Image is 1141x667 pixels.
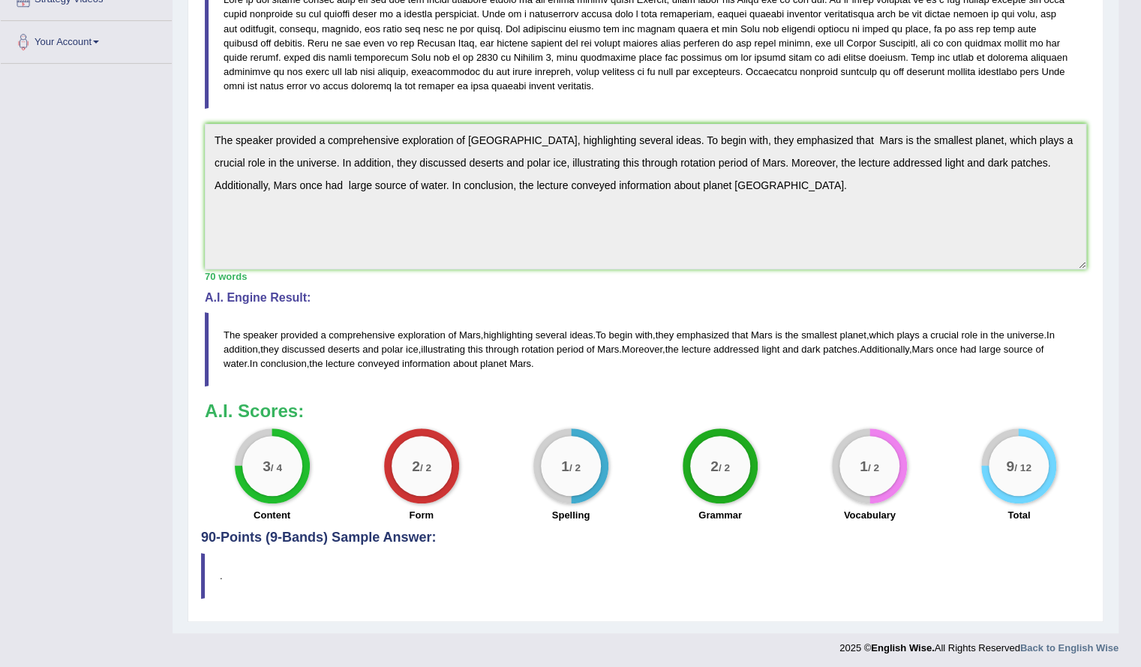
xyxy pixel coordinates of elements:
[250,358,258,369] span: In
[839,633,1118,655] div: 2025 © All Rights Reserved
[224,329,240,341] span: The
[260,344,279,355] span: they
[710,458,719,474] big: 2
[205,269,1086,284] div: 70 words
[409,508,434,522] label: Form
[309,358,323,369] span: the
[406,344,419,355] span: ice
[677,329,729,341] span: emphasized
[1035,344,1043,355] span: of
[328,344,360,355] span: deserts
[263,458,271,474] big: 3
[1004,344,1033,355] span: source
[358,358,400,369] span: conveyed
[569,329,593,341] span: ideas
[930,329,959,341] span: crucial
[597,344,619,355] span: Mars
[748,329,751,341] span: Possible typo: you repeated a whitespace (did you mean: )
[785,329,798,341] span: the
[1007,508,1030,522] label: Total
[1007,329,1043,341] span: universe
[205,312,1086,386] blockquote: , . , , . , , . , . , . , .
[420,462,431,473] small: / 2
[608,329,632,341] span: begin
[922,329,927,341] span: a
[412,458,420,474] big: 2
[731,329,748,341] span: that
[485,344,518,355] span: through
[860,344,909,355] span: Additionally
[698,508,742,522] label: Grammar
[635,329,653,341] span: with
[569,462,581,473] small: / 2
[536,329,567,341] span: several
[839,329,866,341] span: planet
[201,553,1090,599] blockquote: .
[1,21,172,59] a: Your Account
[224,358,247,369] span: water
[448,329,456,341] span: of
[254,508,290,522] label: Content
[801,344,820,355] span: dark
[557,344,584,355] span: period
[960,344,977,355] span: had
[775,329,782,341] span: is
[205,401,304,421] b: A.I. Scores:
[281,344,325,355] span: discussed
[655,329,674,341] span: they
[467,344,482,355] span: this
[665,344,679,355] span: the
[320,329,326,341] span: a
[980,329,988,341] span: in
[782,344,799,355] span: and
[681,344,710,355] span: lecture
[398,329,446,341] span: exploration
[976,344,979,355] span: Possible typo: you repeated a whitespace (did you mean: )
[990,329,1004,341] span: the
[552,508,590,522] label: Spelling
[281,329,318,341] span: provided
[329,329,395,341] span: comprehensive
[911,344,933,355] span: Mars
[587,344,595,355] span: of
[844,508,896,522] label: Vocabulary
[326,358,355,369] span: lecture
[459,329,481,341] span: Mars
[761,344,779,355] span: light
[896,329,919,341] span: plays
[936,344,957,355] span: once
[243,329,278,341] span: speaker
[622,344,662,355] span: Moreover
[561,458,569,474] big: 1
[421,344,465,355] span: illustrating
[260,358,306,369] span: conclusion
[1007,458,1015,474] big: 9
[869,329,893,341] span: which
[961,329,977,341] span: role
[719,462,730,473] small: / 2
[362,344,379,355] span: and
[270,462,281,473] small: / 4
[596,329,606,341] span: To
[979,344,1001,355] span: large
[453,358,478,369] span: about
[868,462,879,473] small: / 2
[224,344,258,355] span: addition
[1014,462,1031,473] small: / 12
[860,458,868,474] big: 1
[1020,642,1118,653] a: Back to English Wise
[521,344,554,355] span: rotation
[751,329,773,341] span: Mars
[801,329,837,341] span: smallest
[483,329,533,341] span: highlighting
[381,344,403,355] span: polar
[823,344,857,355] span: patches
[713,344,759,355] span: addressed
[205,291,1086,305] h4: A.I. Engine Result:
[509,358,531,369] span: Mars
[1046,329,1055,341] span: In
[402,358,450,369] span: information
[871,642,934,653] strong: English Wise.
[480,358,506,369] span: planet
